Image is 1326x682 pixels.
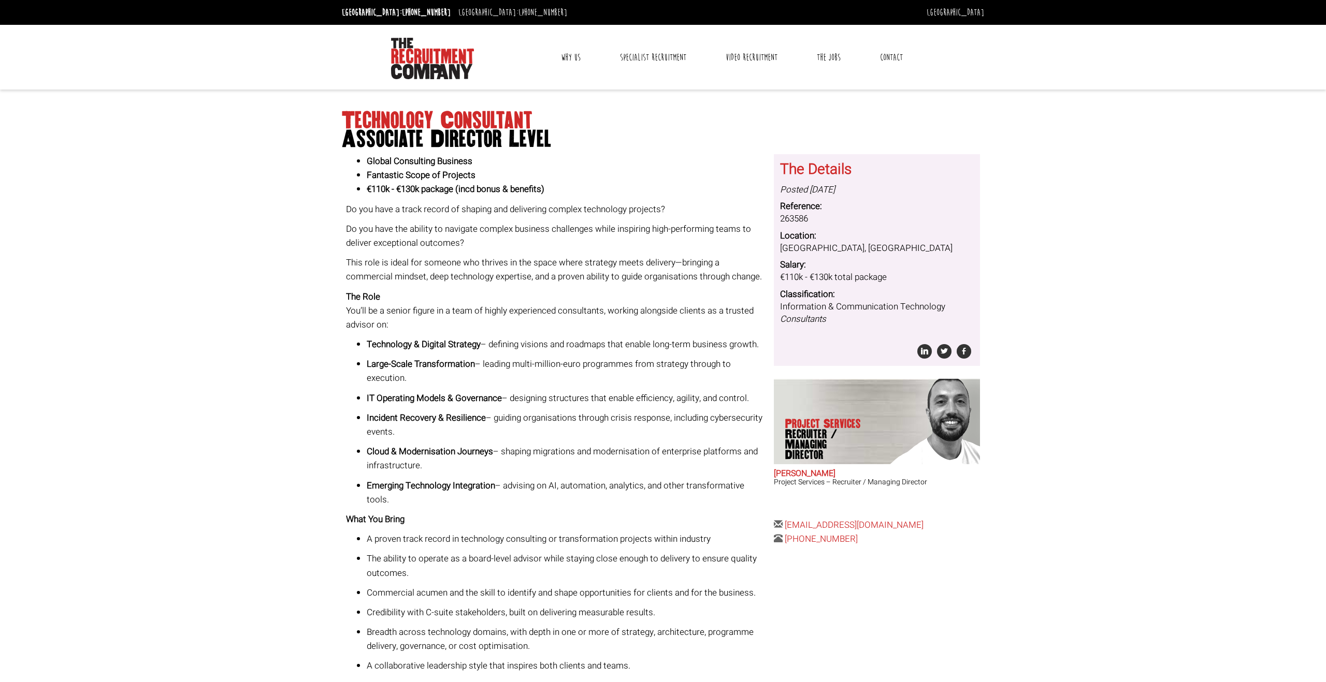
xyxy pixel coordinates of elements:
a: Video Recruitment [718,45,785,70]
strong: Incident Recovery & Resilience [367,411,486,424]
p: A collaborative leadership style that inspires both clients and teams. [367,659,767,673]
strong: Cloud & Modernisation Journeys [367,445,493,458]
strong: What You Bring [346,513,405,526]
a: Why Us [553,45,588,70]
h3: The Details [780,162,974,178]
a: [GEOGRAPHIC_DATA] [927,7,984,18]
p: A proven track record in technology consulting or transformation projects within industry [367,532,767,546]
img: The Recruitment Company [391,38,474,79]
p: Commercial acumen and the skill to identify and shape opportunities for clients and for the busin... [367,586,767,600]
a: [EMAIL_ADDRESS][DOMAIN_NAME] [785,518,924,531]
dd: Information & Communication Technology [780,301,974,326]
dt: Location: [780,230,974,242]
strong: Technology & Digital Strategy [367,338,481,351]
a: [PHONE_NUMBER] [518,7,567,18]
li: [GEOGRAPHIC_DATA]: [339,4,453,21]
h1: Technology Consultant [342,111,984,149]
a: Contact [872,45,911,70]
dt: Salary: [780,259,974,271]
a: Specialist Recruitment [612,45,694,70]
p: – defining visions and roadmaps that enable long-term business growth. [367,337,767,351]
p: Do you have the ability to navigate complex business challenges while inspiring high-performing t... [346,222,767,250]
strong: Fantastic Scope of Projects [367,169,475,182]
p: – designing structures that enable efficiency, agility, and control. [367,391,767,405]
p: You’ll be a senior figure in a team of highly experienced consultants, working alongside clients ... [346,290,767,332]
h2: [PERSON_NAME] [774,469,980,479]
strong: €110k - €130k package (incd bonus & benefits) [367,183,544,196]
a: [PHONE_NUMBER] [785,532,858,545]
strong: The Role [346,290,380,303]
p: The ability to operate as a board-level advisor while staying close enough to delivery to ensure ... [367,552,767,580]
i: Consultants [780,313,826,325]
i: Posted [DATE] [780,183,835,196]
img: Chris Pelow's our Project Services Recruiter / Managing Director [881,379,980,464]
p: Project Services [785,419,865,460]
p: This role is ideal for someone who thrives in the space where strategy meets delivery—bringing a ... [346,256,767,284]
a: The Jobs [809,45,848,70]
strong: IT Operating Models & Governance [367,392,502,405]
dd: €110k - €130k total package [780,271,974,284]
a: [PHONE_NUMBER] [402,7,451,18]
p: – advising on AI, automation, analytics, and other transformative tools. [367,479,767,507]
h3: Project Services – Recruiter / Managing Director [774,478,980,486]
strong: Emerging Technology Integration [367,479,495,492]
p: – leading multi-million-euro programmes from strategy through to execution. [367,357,767,385]
strong: Large-Scale Transformation [367,358,475,370]
li: [GEOGRAPHIC_DATA]: [456,4,570,21]
p: Breadth across technology domains, with depth in one or more of strategy, architecture, programme... [367,625,767,653]
dt: Reference: [780,200,974,213]
span: Associate Director Level [342,130,984,149]
dd: [GEOGRAPHIC_DATA], [GEOGRAPHIC_DATA] [780,242,974,255]
p: – guiding organisations through crisis response, including cybersecurity events. [367,411,767,439]
span: Recruiter / Managing Director [785,429,865,460]
p: Do you have a track record of shaping and delivering complex technology projects? [346,202,767,216]
strong: Global Consulting Business [367,155,472,168]
p: Credibility with C-suite stakeholders, built on delivering measurable results. [367,605,767,619]
dd: 263586 [780,213,974,225]
p: – shaping migrations and modernisation of enterprise platforms and infrastructure. [367,444,767,472]
dt: Classification: [780,288,974,301]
